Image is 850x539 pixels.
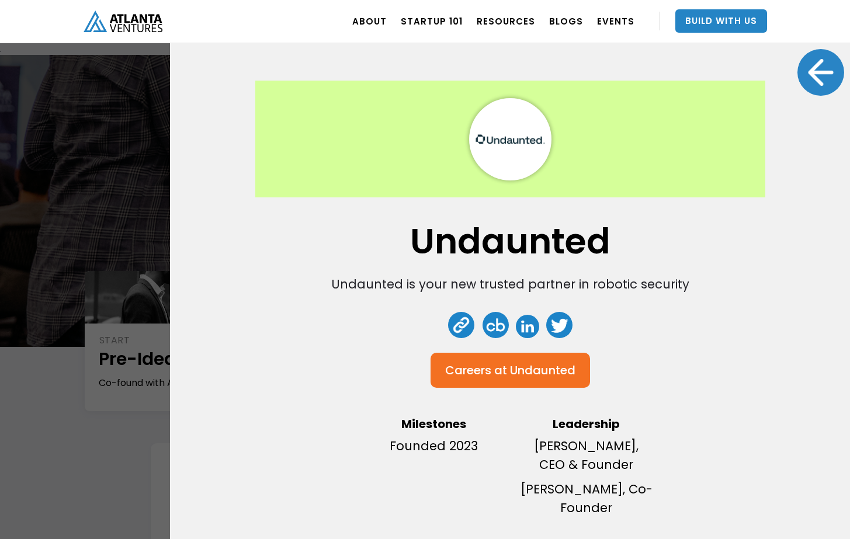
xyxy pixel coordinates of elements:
[675,9,767,33] a: Build With Us
[597,5,634,37] a: EVENTS
[401,5,463,37] a: Startup 101
[477,5,535,37] a: RESOURCES
[352,5,387,37] a: ABOUT
[549,5,583,37] a: BLOGS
